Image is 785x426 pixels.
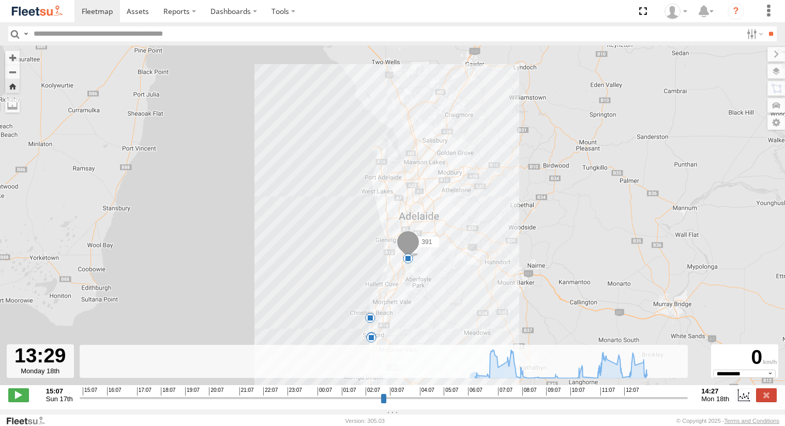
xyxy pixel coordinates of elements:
span: 04:07 [420,387,434,395]
label: Search Filter Options [743,26,765,41]
div: 0 [713,346,777,370]
a: Terms and Conditions [724,418,779,424]
label: Close [756,388,777,402]
span: 09:07 [546,387,561,395]
span: 10:07 [570,387,585,395]
span: 08:07 [522,387,537,395]
span: 22:07 [263,387,278,395]
a: Visit our Website [6,416,53,426]
span: 17:07 [137,387,152,395]
div: © Copyright 2025 - [676,418,779,424]
i: ? [728,3,744,20]
label: Map Settings [767,115,785,130]
span: 07:07 [498,387,512,395]
span: 03:07 [390,387,404,395]
span: 18:07 [161,387,175,395]
label: Play/Stop [8,388,29,402]
span: 06:07 [468,387,482,395]
span: 05:07 [444,387,458,395]
span: 16:07 [107,387,122,395]
span: 15:07 [83,387,97,395]
button: Zoom Home [5,79,20,93]
span: 391 [421,238,432,246]
div: Kellie Roberts [661,4,691,19]
img: fleetsu-logo-horizontal.svg [10,4,64,18]
span: 21:07 [239,387,254,395]
label: Search Query [22,26,30,41]
label: Measure [5,98,20,113]
span: 23:07 [288,387,302,395]
span: 00:07 [318,387,332,395]
span: 19:07 [185,387,200,395]
span: Sun 17th Aug 2025 [46,395,73,403]
span: 12:07 [624,387,639,395]
span: 20:07 [209,387,223,395]
button: Zoom in [5,51,20,65]
strong: 14:27 [701,387,729,395]
strong: 15:07 [46,387,73,395]
span: 02:07 [366,387,380,395]
div: Version: 305.03 [345,418,385,424]
button: Zoom out [5,65,20,79]
span: 01:07 [342,387,356,395]
span: Mon 18th Aug 2025 [701,395,729,403]
span: 11:07 [600,387,615,395]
